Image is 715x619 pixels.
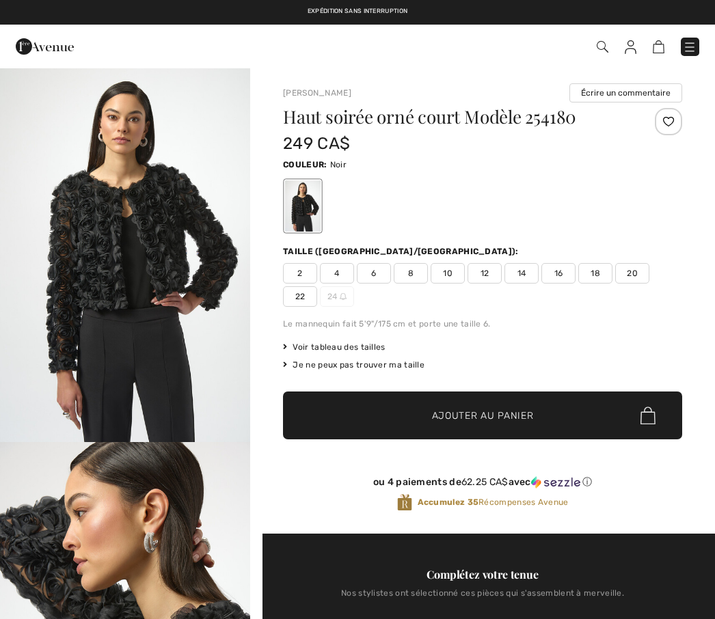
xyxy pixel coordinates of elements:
[640,407,656,424] img: Bag.svg
[340,293,347,300] img: ring-m.svg
[531,476,580,489] img: Sezzle
[320,286,354,307] span: 24
[504,263,539,284] span: 14
[283,391,682,439] button: Ajouter au panier
[283,588,682,609] div: Nos stylistes ont sélectionné ces pièces qui s'assemblent à merveille.
[468,263,502,284] span: 12
[683,40,697,54] img: Menu
[578,263,612,284] span: 18
[461,476,509,488] span: 62.25 CA$
[330,160,347,169] span: Noir
[418,497,479,507] strong: Accumulez 35
[283,359,682,371] div: Je ne peux pas trouver ma taille
[283,318,682,330] div: Le mannequin fait 5'9"/175 cm et porte une taille 6.
[615,263,649,284] span: 20
[283,476,682,489] div: ou 4 paiements de avec
[431,263,465,284] span: 10
[397,493,412,512] img: Récompenses Avenue
[597,41,608,53] img: Recherche
[283,263,317,284] span: 2
[16,39,74,52] a: 1ère Avenue
[394,263,428,284] span: 8
[418,496,569,508] span: Récompenses Avenue
[569,83,682,102] button: Écrire un commentaire
[541,263,576,284] span: 16
[283,476,682,493] div: ou 4 paiements de62.25 CA$avecSezzle Cliquez pour en savoir plus sur Sezzle
[283,286,317,307] span: 22
[283,566,682,583] div: Complétez votre tenue
[625,40,636,54] img: Mes infos
[283,160,327,169] span: Couleur:
[283,245,522,258] div: Taille ([GEOGRAPHIC_DATA]/[GEOGRAPHIC_DATA]):
[283,88,351,98] a: [PERSON_NAME]
[432,409,534,423] span: Ajouter au panier
[357,263,391,284] span: 6
[653,40,664,53] img: Panier d'achat
[320,263,354,284] span: 4
[285,180,321,232] div: Noir
[16,33,74,60] img: 1ère Avenue
[283,134,350,153] span: 249 CA$
[283,108,616,126] h1: Haut soirée orné court Modèle 254180
[283,341,386,353] span: Voir tableau des tailles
